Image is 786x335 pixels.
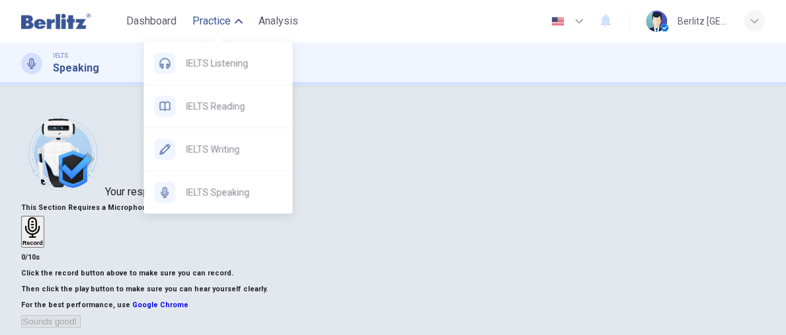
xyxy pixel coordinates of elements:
h6: Record [22,240,43,246]
span: IELTS Reading [186,99,282,115]
span: Your responses will be evaluated by AI [105,185,285,198]
img: en [549,17,566,26]
div: IELTS Reading [143,85,292,128]
a: Google Chrome [132,301,188,309]
button: Sounds good! [21,315,81,328]
span: IELTS [53,51,68,60]
h1: Speaking [53,60,99,76]
button: Dashboard [121,9,182,33]
div: IELTS Listening [143,42,292,85]
h6: Click the record button above to make sure you can record. Then click the play button to make sur... [21,265,765,297]
div: Berlitz [GEOGRAPHIC_DATA] [678,13,728,29]
span: IELTS Speaking [186,185,282,201]
img: Berlitz Latam logo [21,8,91,34]
h6: For the best performance, use [21,297,765,313]
h6: This Section Requires a Microphone [21,200,765,216]
button: Analysis [253,9,303,33]
button: Practice [187,9,248,33]
img: Profile picture [646,11,667,32]
div: IELTS Writing [143,128,292,171]
span: Analysis [258,13,298,29]
a: Berlitz Latam logo [21,8,121,34]
span: Practice [192,13,231,29]
h6: 0/10s [21,250,765,265]
span: Dashboard [126,13,177,29]
span: IELTS Writing [186,142,282,158]
div: IELTS Speaking [143,171,292,214]
img: robot icon [21,111,105,195]
span: IELTS Listening [186,56,282,72]
button: Record [21,216,44,248]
